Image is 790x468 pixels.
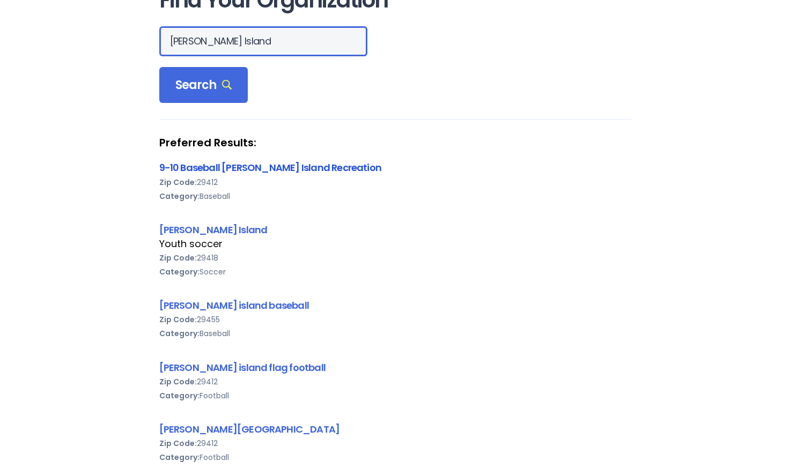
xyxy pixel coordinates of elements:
[159,328,200,339] b: Category:
[175,78,232,93] span: Search
[159,422,340,436] a: [PERSON_NAME][GEOGRAPHIC_DATA]
[159,136,631,150] strong: Preferred Results:
[159,450,631,464] div: Football
[159,438,197,449] b: Zip Code:
[159,375,631,389] div: 29412
[159,67,248,103] div: Search
[159,314,197,325] b: Zip Code:
[159,436,631,450] div: 29412
[159,376,197,387] b: Zip Code:
[159,175,631,189] div: 29412
[159,360,631,375] div: [PERSON_NAME] island flag football
[159,390,200,401] b: Category:
[159,251,631,265] div: 29418
[159,177,197,188] b: Zip Code:
[159,299,309,312] a: [PERSON_NAME] island baseball
[159,237,631,251] div: Youth soccer
[159,222,631,237] div: [PERSON_NAME] Island
[159,266,200,277] b: Category:
[159,160,631,175] div: 9-10 Baseball [PERSON_NAME] Island Recreation
[159,298,631,313] div: [PERSON_NAME] island baseball
[159,223,268,236] a: [PERSON_NAME] Island
[159,252,197,263] b: Zip Code:
[159,326,631,340] div: Baseball
[159,422,631,436] div: [PERSON_NAME][GEOGRAPHIC_DATA]
[159,389,631,403] div: Football
[159,313,631,326] div: 29455
[159,265,631,279] div: Soccer
[159,191,200,202] b: Category:
[159,452,200,463] b: Category:
[159,361,326,374] a: [PERSON_NAME] island flag football
[159,26,367,56] input: Search Orgs…
[159,161,382,174] a: 9-10 Baseball [PERSON_NAME] Island Recreation
[159,189,631,203] div: Baseball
